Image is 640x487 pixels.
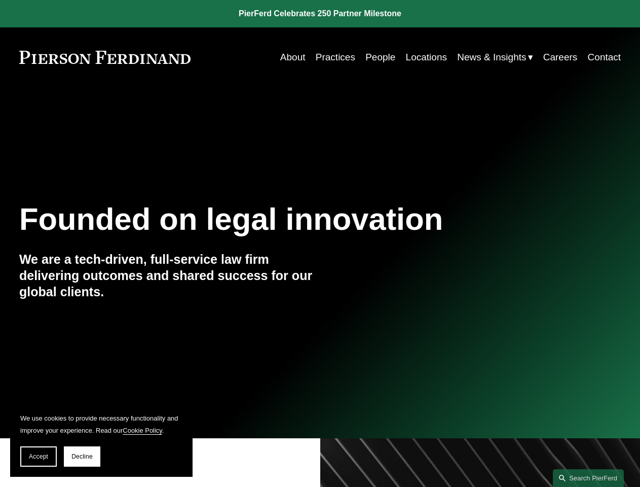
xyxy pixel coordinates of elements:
p: We use cookies to provide necessary functionality and improve your experience. Read our . [20,412,182,436]
h1: Founded on legal innovation [19,201,520,237]
a: Contact [588,48,621,67]
a: Search this site [553,469,624,487]
span: Accept [29,453,48,460]
button: Accept [20,446,57,467]
button: Decline [64,446,100,467]
section: Cookie banner [10,402,193,477]
a: Cookie Policy [123,427,162,434]
a: People [365,48,395,67]
span: Decline [71,453,93,460]
span: News & Insights [457,49,526,66]
h4: We are a tech-driven, full-service law firm delivering outcomes and shared success for our global... [19,252,320,300]
a: folder dropdown [457,48,533,67]
a: About [280,48,306,67]
a: Locations [406,48,447,67]
a: Careers [543,48,578,67]
a: Practices [316,48,355,67]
